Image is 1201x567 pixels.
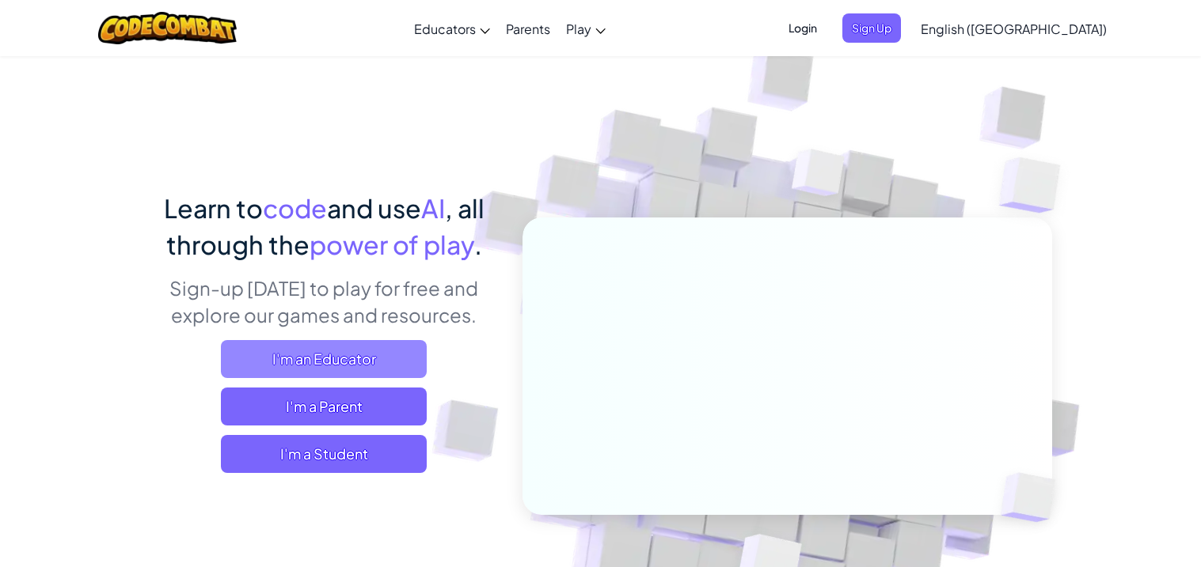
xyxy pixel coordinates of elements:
p: Sign-up [DATE] to play for free and explore our games and resources. [150,274,499,328]
a: Educators [406,7,498,50]
a: I'm an Educator [221,340,427,378]
button: Login [779,13,827,43]
img: Overlap cubes [762,118,876,236]
button: Sign Up [842,13,901,43]
a: English ([GEOGRAPHIC_DATA]) [913,7,1115,50]
img: CodeCombat logo [98,12,237,44]
button: I'm a Student [221,435,427,473]
a: I'm a Parent [221,387,427,425]
span: code [263,192,327,224]
span: Educators [414,21,476,37]
span: Play [566,21,591,37]
img: Overlap cubes [974,440,1093,555]
span: and use [327,192,421,224]
span: Learn to [164,192,263,224]
span: power of play [310,229,474,260]
span: . [474,229,482,260]
span: English ([GEOGRAPHIC_DATA]) [921,21,1107,37]
a: Parents [498,7,558,50]
img: Overlap cubes [967,119,1104,252]
span: AI [421,192,445,224]
a: Play [558,7,614,50]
